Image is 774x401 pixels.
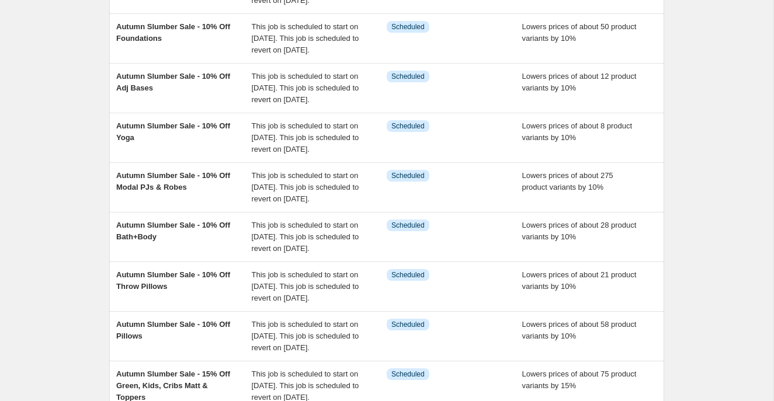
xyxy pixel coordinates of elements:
[116,221,230,241] span: Autumn Slumber Sale - 10% Off Bath+Body
[116,270,230,291] span: Autumn Slumber Sale - 10% Off Throw Pillows
[252,320,359,352] span: This job is scheduled to start on [DATE]. This job is scheduled to revert on [DATE].
[252,221,359,253] span: This job is scheduled to start on [DATE]. This job is scheduled to revert on [DATE].
[391,369,425,379] span: Scheduled
[391,221,425,230] span: Scheduled
[522,22,637,43] span: Lowers prices of about 50 product variants by 10%
[116,171,230,191] span: Autumn Slumber Sale - 10% Off Modal PJs & Robes
[391,320,425,329] span: Scheduled
[522,221,637,241] span: Lowers prices of about 28 product variants by 10%
[391,22,425,32] span: Scheduled
[252,121,359,154] span: This job is scheduled to start on [DATE]. This job is scheduled to revert on [DATE].
[522,369,637,390] span: Lowers prices of about 75 product variants by 15%
[116,72,230,92] span: Autumn Slumber Sale - 10% Off Adj Bases
[252,171,359,203] span: This job is scheduled to start on [DATE]. This job is scheduled to revert on [DATE].
[522,270,637,291] span: Lowers prices of about 21 product variants by 10%
[522,171,613,191] span: Lowers prices of about 275 product variants by 10%
[252,270,359,302] span: This job is scheduled to start on [DATE]. This job is scheduled to revert on [DATE].
[522,121,633,142] span: Lowers prices of about 8 product variants by 10%
[522,72,637,92] span: Lowers prices of about 12 product variants by 10%
[116,121,230,142] span: Autumn Slumber Sale - 10% Off Yoga
[116,22,230,43] span: Autumn Slumber Sale - 10% Off Foundations
[391,171,425,180] span: Scheduled
[522,320,637,340] span: Lowers prices of about 58 product variants by 10%
[391,121,425,131] span: Scheduled
[116,320,230,340] span: Autumn Slumber Sale - 10% Off Pillows
[391,72,425,81] span: Scheduled
[391,270,425,280] span: Scheduled
[252,72,359,104] span: This job is scheduled to start on [DATE]. This job is scheduled to revert on [DATE].
[252,22,359,54] span: This job is scheduled to start on [DATE]. This job is scheduled to revert on [DATE].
